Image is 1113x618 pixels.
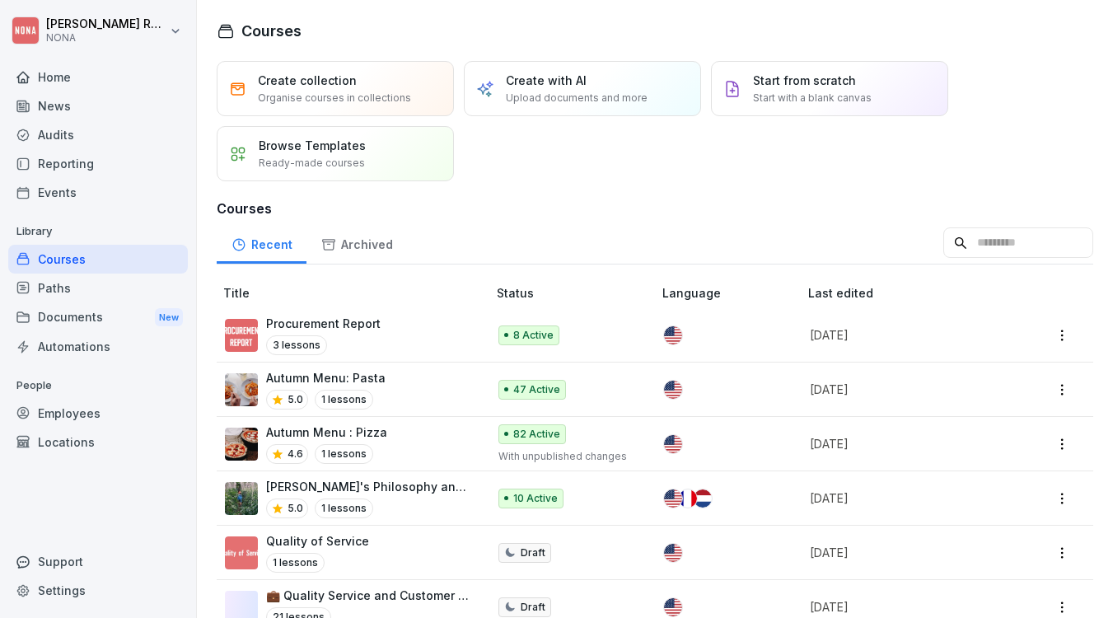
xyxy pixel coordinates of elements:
[506,91,648,105] p: Upload documents and more
[155,308,183,327] div: New
[266,587,470,604] p: 💼 Quality Service and Customer Interaction
[266,553,325,573] p: 1 lessons
[225,482,258,515] img: cktznsg10ahe3ln2ptfp89y3.png
[266,424,387,441] p: Autumn Menu : Pizza
[288,447,303,461] p: 4.6
[266,335,327,355] p: 3 lessons
[8,218,188,245] p: Library
[315,390,373,410] p: 1 lessons
[810,435,1000,452] p: [DATE]
[266,532,369,550] p: Quality of Service
[8,120,188,149] a: Audits
[8,576,188,605] a: Settings
[225,536,258,569] img: ep21c2igrbh2xhwygamc4fgx.png
[8,428,188,456] a: Locations
[8,332,188,361] a: Automations
[8,547,188,576] div: Support
[498,449,635,464] p: With unpublished changes
[810,326,1000,344] p: [DATE]
[497,284,655,302] p: Status
[753,72,856,89] p: Start from scratch
[8,399,188,428] a: Employees
[8,91,188,120] a: News
[259,156,365,171] p: Ready-made courses
[664,489,682,508] img: us.svg
[810,489,1000,507] p: [DATE]
[664,598,682,616] img: us.svg
[8,245,188,274] a: Courses
[258,91,411,105] p: Organise courses in collections
[810,381,1000,398] p: [DATE]
[694,489,712,508] img: nl.svg
[8,302,188,333] div: Documents
[217,199,1093,218] h3: Courses
[258,72,357,89] p: Create collection
[513,328,554,343] p: 8 Active
[521,600,545,615] p: Draft
[46,32,166,44] p: NONA
[664,381,682,399] img: us.svg
[513,382,560,397] p: 47 Active
[266,369,386,386] p: Autumn Menu: Pasta
[513,491,558,506] p: 10 Active
[664,544,682,562] img: us.svg
[664,326,682,344] img: us.svg
[808,284,1020,302] p: Last edited
[225,319,258,352] img: j62bydjegf2f324to4bu3bh0.png
[753,91,872,105] p: Start with a blank canvas
[288,392,303,407] p: 5.0
[506,72,587,89] p: Create with AI
[288,501,303,516] p: 5.0
[664,435,682,453] img: us.svg
[8,178,188,207] a: Events
[266,315,381,332] p: Procurement Report
[225,428,258,461] img: gigntzqtjbmfaqrmkhd4k4h3.png
[521,545,545,560] p: Draft
[810,598,1000,616] p: [DATE]
[266,478,470,495] p: [PERSON_NAME]'s Philosophy and Mission
[217,222,306,264] a: Recent
[259,137,366,154] p: Browse Templates
[679,489,697,508] img: fr.svg
[513,427,560,442] p: 82 Active
[315,444,373,464] p: 1 lessons
[8,274,188,302] a: Paths
[225,373,258,406] img: g03mw99o2jwb6tj6u9fgvrr5.png
[241,20,302,42] h1: Courses
[8,302,188,333] a: DocumentsNew
[46,17,166,31] p: [PERSON_NAME] Rondeux
[810,544,1000,561] p: [DATE]
[306,222,407,264] a: Archived
[315,499,373,518] p: 1 lessons
[223,284,490,302] p: Title
[8,149,188,178] a: Reporting
[8,63,188,91] a: Home
[662,284,802,302] p: Language
[8,372,188,399] p: People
